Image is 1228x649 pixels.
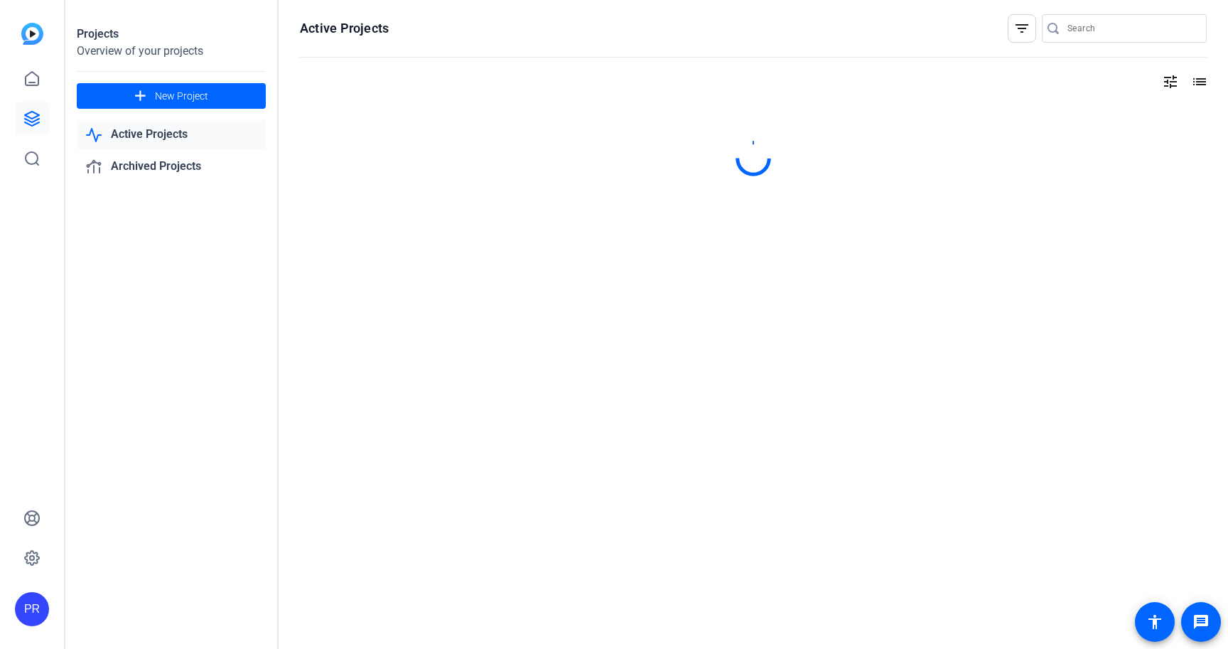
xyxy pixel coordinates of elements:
h1: Active Projects [300,20,389,37]
div: PR [15,592,49,626]
mat-icon: message [1192,613,1210,631]
input: Search [1067,20,1195,37]
a: Active Projects [77,120,266,149]
mat-icon: filter_list [1013,20,1030,37]
button: New Project [77,83,266,109]
div: Overview of your projects [77,43,266,60]
img: blue-gradient.svg [21,23,43,45]
mat-icon: list [1190,73,1207,90]
div: Projects [77,26,266,43]
span: New Project [155,89,208,104]
mat-icon: add [131,87,149,105]
mat-icon: tune [1162,73,1179,90]
mat-icon: accessibility [1146,613,1163,631]
a: Archived Projects [77,152,266,181]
